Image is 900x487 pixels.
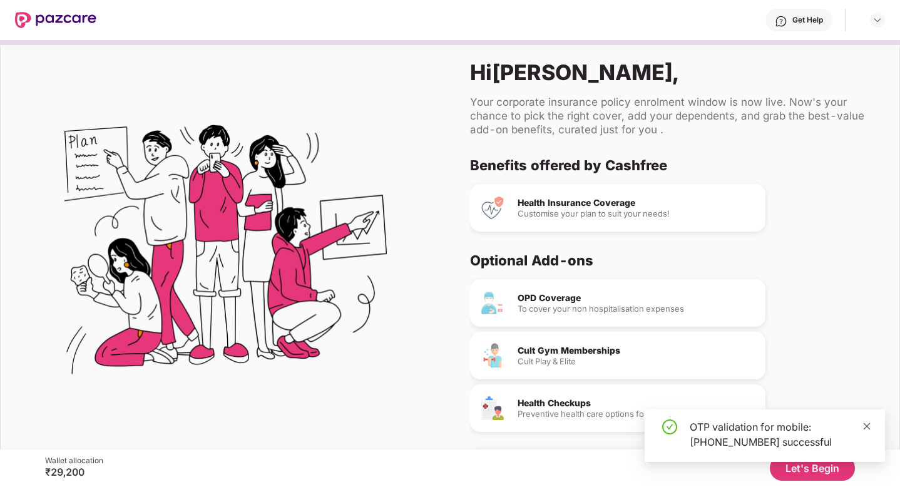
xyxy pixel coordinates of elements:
[518,198,755,207] div: Health Insurance Coverage
[480,396,505,421] img: Health Checkups
[872,15,882,25] img: svg+xml;base64,PHN2ZyBpZD0iRHJvcGRvd24tMzJ4MzIiIHhtbG5zPSJodHRwOi8vd3d3LnczLm9yZy8yMDAwL3N2ZyIgd2...
[518,399,755,408] div: Health Checkups
[480,343,505,368] img: Cult Gym Memberships
[480,290,505,315] img: OPD Coverage
[518,305,755,313] div: To cover your non hospitalisation expenses
[64,93,387,415] img: Flex Benefits Illustration
[470,95,879,136] div: Your corporate insurance policy enrolment window is now live. Now's your chance to pick the right...
[518,357,755,366] div: Cult Play & Elite
[470,156,869,174] div: Benefits offered by Cashfree
[45,466,103,478] div: ₹29,200
[662,419,677,434] span: check-circle
[792,15,823,25] div: Get Help
[518,346,755,355] div: Cult Gym Memberships
[470,252,869,269] div: Optional Add-ons
[775,15,787,28] img: svg+xml;base64,PHN2ZyBpZD0iSGVscC0zMngzMiIgeG1sbnM9Imh0dHA6Ly93d3cudzMub3JnLzIwMDAvc3ZnIiB3aWR0aD...
[518,294,755,302] div: OPD Coverage
[518,410,755,418] div: Preventive health care options for you
[470,59,879,85] div: Hi [PERSON_NAME] ,
[862,422,871,431] span: close
[15,12,96,28] img: New Pazcare Logo
[480,195,505,220] img: Health Insurance Coverage
[690,419,870,449] div: OTP validation for mobile: [PHONE_NUMBER] successful
[518,210,755,218] div: Customise your plan to suit your needs!
[45,456,103,466] div: Wallet allocation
